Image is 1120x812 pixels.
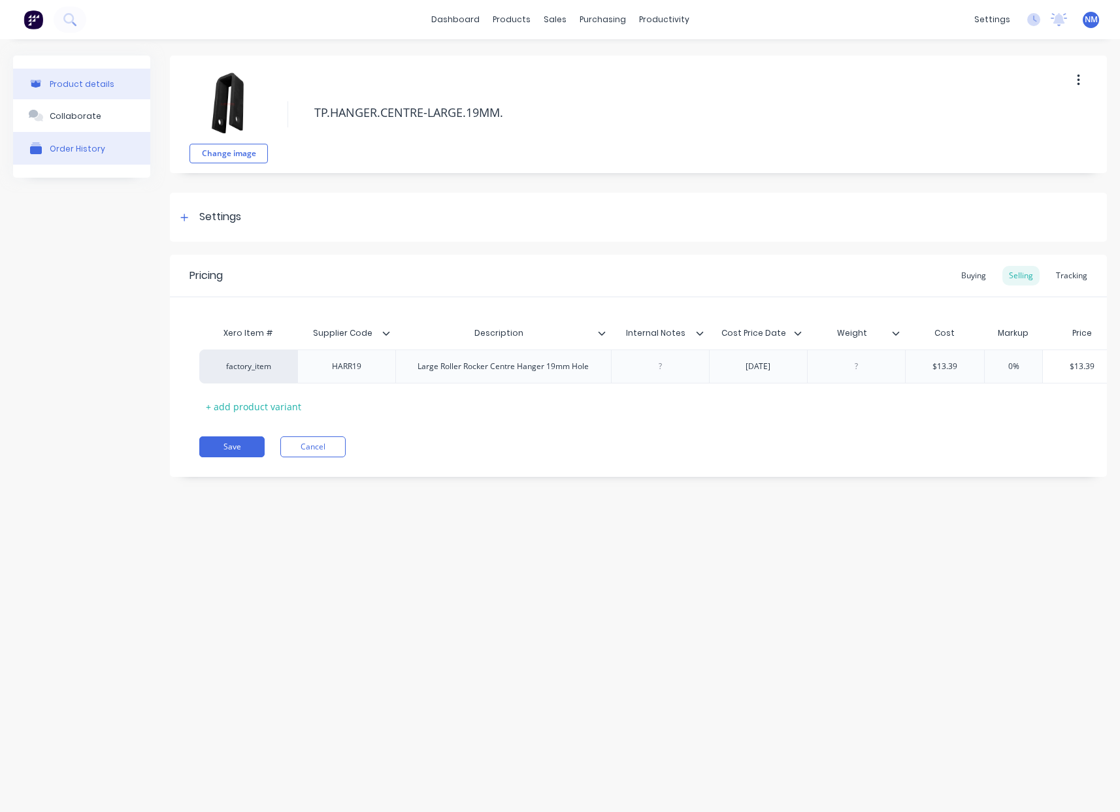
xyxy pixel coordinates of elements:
[189,65,268,163] div: fileChange image
[13,99,150,132] button: Collaborate
[297,320,395,346] div: Supplier Code
[13,69,150,99] button: Product details
[709,320,807,346] div: Cost Price Date
[906,350,985,383] div: $13.39
[981,350,1046,383] div: 0%
[955,266,993,285] div: Buying
[984,320,1042,346] div: Markup
[50,111,101,121] div: Collaborate
[611,317,701,349] div: Internal Notes
[196,72,261,137] img: file
[395,320,611,346] div: Description
[212,361,284,372] div: factory_item
[807,320,905,346] div: Weight
[407,358,599,375] div: Large Roller Rocker Centre Hanger 19mm Hole
[50,144,105,154] div: Order History
[13,132,150,165] button: Order History
[486,10,537,29] div: products
[189,268,223,284] div: Pricing
[314,358,380,375] div: HARR19
[297,317,387,349] div: Supplier Code
[968,10,1017,29] div: settings
[633,10,696,29] div: productivity
[280,436,346,457] button: Cancel
[189,144,268,163] button: Change image
[611,320,709,346] div: Internal Notes
[199,209,241,225] div: Settings
[395,317,603,349] div: Description
[199,320,297,346] div: Xero Item #
[807,317,897,349] div: Weight
[1085,14,1098,25] span: NM
[24,10,43,29] img: Factory
[425,10,486,29] a: dashboard
[1002,266,1040,285] div: Selling
[308,97,1026,128] textarea: TP.HANGER.CENTRE-LARGE.19MM.
[573,10,633,29] div: purchasing
[199,397,308,417] div: + add product variant
[1049,266,1094,285] div: Tracking
[50,79,114,89] div: Product details
[725,358,791,375] div: [DATE]
[537,10,573,29] div: sales
[709,317,799,349] div: Cost Price Date
[905,320,985,346] div: Cost
[199,436,265,457] button: Save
